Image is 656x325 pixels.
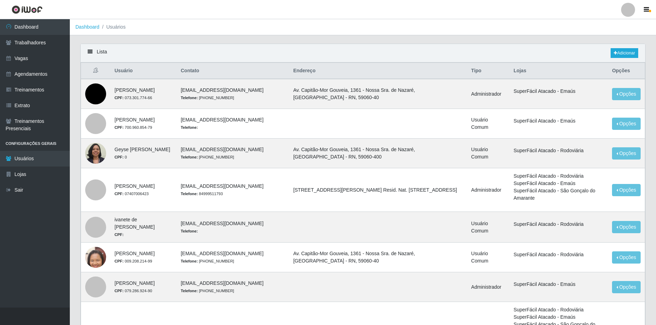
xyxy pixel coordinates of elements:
[514,172,604,180] li: SuperFácil Atacado - Rodoviária
[289,139,467,168] td: Av. Capitão-Mor Gouveia, 1361 - Nossa Sra. de Nazaré, [GEOGRAPHIC_DATA] - RN, 59060-400
[612,147,641,160] button: Opções
[514,147,604,154] li: SuperFácil Atacado - Rodoviária
[514,251,604,258] li: SuperFácil Atacado - Rodoviária
[181,125,198,130] strong: Telefone:
[611,48,638,58] a: Adicionar
[612,118,641,130] button: Opções
[99,23,126,31] li: Usuários
[110,109,177,139] td: [PERSON_NAME]
[467,243,509,272] td: Usuário Comum
[612,221,641,233] button: Opções
[181,259,198,263] strong: Telefone:
[181,155,234,159] small: [PHONE_NUMBER]
[181,229,198,233] strong: Telefone:
[289,63,467,79] th: Endereço
[514,313,604,321] li: SuperFácil Atacado - Emaús
[181,289,198,293] strong: Telefone:
[289,168,467,212] td: [STREET_ADDRESS][PERSON_NAME] Resid. Nat. [STREET_ADDRESS]
[110,168,177,212] td: [PERSON_NAME]
[177,63,289,79] th: Contato
[181,96,198,100] strong: Telefone:
[110,243,177,272] td: [PERSON_NAME]
[181,192,223,196] small: 84999511793
[289,243,467,272] td: Av. Capitão-Mor Gouveia, 1361 - Nossa Sra. de Nazaré, [GEOGRAPHIC_DATA] - RN, 59060-40
[181,155,198,159] strong: Telefone:
[177,212,289,243] td: [EMAIL_ADDRESS][DOMAIN_NAME]
[514,88,604,95] li: SuperFácil Atacado - Emaús
[115,259,152,263] small: 009.208.214-99
[110,212,177,243] td: ivanete de [PERSON_NAME]
[177,139,289,168] td: [EMAIL_ADDRESS][DOMAIN_NAME]
[181,259,234,263] small: [PHONE_NUMBER]
[115,96,124,100] strong: CPF:
[12,5,43,14] img: CoreUI Logo
[181,96,234,100] small: [PHONE_NUMBER]
[177,243,289,272] td: [EMAIL_ADDRESS][DOMAIN_NAME]
[110,139,177,168] td: Geyse [PERSON_NAME]
[467,63,509,79] th: Tipo
[115,96,152,100] small: 073.301.774-66
[514,221,604,228] li: SuperFácil Atacado - Rodoviária
[177,109,289,139] td: [EMAIL_ADDRESS][DOMAIN_NAME]
[115,125,124,130] strong: CPF:
[612,184,641,196] button: Opções
[612,88,641,100] button: Opções
[514,306,604,313] li: SuperFácil Atacado - Rodoviária
[70,19,656,35] nav: breadcrumb
[467,212,509,243] td: Usuário Comum
[110,272,177,302] td: [PERSON_NAME]
[514,281,604,288] li: SuperFácil Atacado - Emaús
[467,139,509,168] td: Usuário Comum
[181,289,234,293] small: [PHONE_NUMBER]
[177,168,289,212] td: [EMAIL_ADDRESS][DOMAIN_NAME]
[608,63,645,79] th: Opções
[177,272,289,302] td: [EMAIL_ADDRESS][DOMAIN_NAME]
[81,44,645,62] div: Lista
[115,232,124,237] strong: CPF:
[115,259,124,263] strong: CPF:
[514,187,604,202] li: SuperFácil Atacado - São Gonçalo do Amarante
[115,125,152,130] small: 700.960.854-79
[514,117,604,125] li: SuperFácil Atacado - Emaús
[467,272,509,302] td: Administrador
[514,180,604,187] li: SuperFácil Atacado - Emaús
[467,109,509,139] td: Usuário Comum
[115,289,124,293] strong: CPF:
[110,63,177,79] th: Usuário
[115,155,124,159] strong: CPF:
[467,168,509,212] td: Administrador
[467,79,509,109] td: Administrador
[115,192,124,196] strong: CPF:
[115,192,149,196] small: 07407006423
[289,79,467,109] td: Av. Capitão-Mor Gouveia, 1361 - Nossa Sra. de Nazaré, [GEOGRAPHIC_DATA] - RN, 59060-40
[110,79,177,109] td: [PERSON_NAME]
[115,289,152,293] small: 079.286.924-90
[612,251,641,264] button: Opções
[115,155,127,159] small: 0
[75,24,99,30] a: Dashboard
[509,63,608,79] th: Lojas
[612,281,641,293] button: Opções
[181,192,198,196] strong: Telefone:
[177,79,289,109] td: [EMAIL_ADDRESS][DOMAIN_NAME]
